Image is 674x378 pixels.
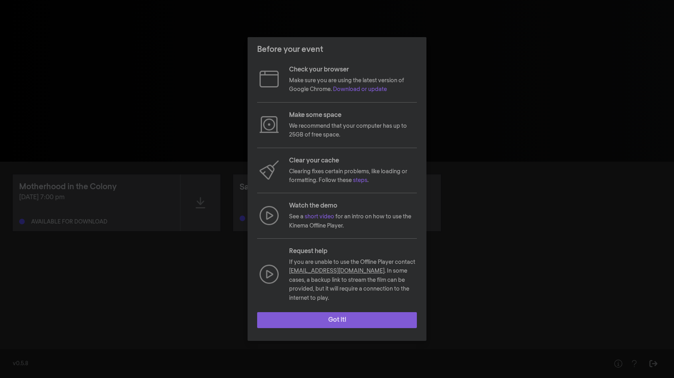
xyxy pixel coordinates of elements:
[289,111,417,120] p: Make some space
[289,258,417,303] p: If you are unable to use the Offline Player contact . In some cases, a backup link to stream the ...
[289,201,417,211] p: Watch the demo
[289,65,417,75] p: Check your browser
[353,178,367,183] a: steps
[289,268,385,274] a: [EMAIL_ADDRESS][DOMAIN_NAME]
[257,312,417,328] button: Got it!
[289,122,417,140] p: We recommend that your computer has up to 25GB of free space.
[248,37,426,62] header: Before your event
[289,156,417,166] p: Clear your cache
[289,167,417,185] p: Clearing fixes certain problems, like loading or formatting. Follow these .
[289,76,417,94] p: Make sure you are using the latest version of Google Chrome.
[289,212,417,230] p: See a for an intro on how to use the Kinema Offline Player.
[305,214,334,220] a: short video
[333,87,387,92] a: Download or update
[289,247,417,256] p: Request help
